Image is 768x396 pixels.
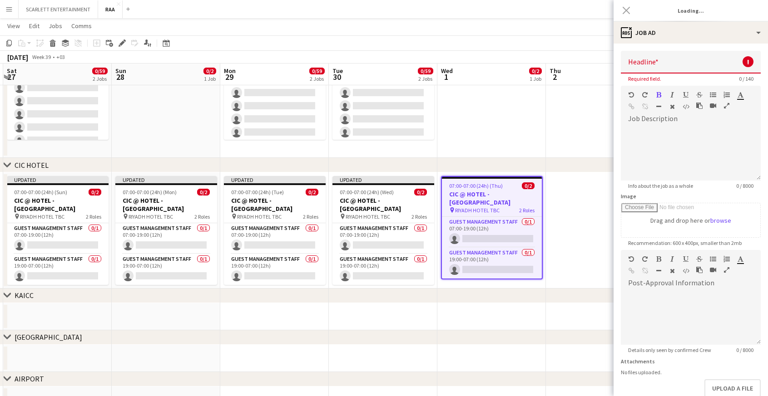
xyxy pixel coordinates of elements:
[732,75,761,82] span: 0 / 140
[115,196,217,213] h3: CIC @ HOTEL - [GEOGRAPHIC_DATA]
[696,91,703,98] button: Strikethrough
[114,72,126,82] span: 28
[115,254,217,285] app-card-role: Guest Management Staff0/119:00-07:00 (12h)
[7,67,17,75] span: Sat
[68,20,95,32] a: Comms
[696,102,703,109] button: Paste as plain text
[223,72,236,82] span: 29
[723,255,730,263] button: Ordered List
[418,68,433,74] span: 0/59
[203,68,216,74] span: 0/2
[49,22,62,30] span: Jobs
[224,176,326,285] app-job-card: Updated07:00-07:00 (24h) (Tue)0/2CIC @ HOTEL - [GEOGRAPHIC_DATA] RIYADH HOTEL TBC2 RolesGuest Man...
[628,91,634,98] button: Undo
[655,91,662,98] button: Bold
[332,196,434,213] h3: CIC @ HOTEL - [GEOGRAPHIC_DATA]
[669,103,675,110] button: Clear Formatting
[303,213,318,220] span: 2 Roles
[30,54,53,60] span: Week 39
[92,68,108,74] span: 0/59
[455,207,500,214] span: RIYADH HOTEL TBC
[71,22,92,30] span: Comms
[197,189,210,196] span: 0/2
[20,213,64,220] span: RIYADH HOTEL TBC
[15,374,44,383] div: AIRPORT
[723,102,730,109] button: Fullscreen
[231,189,284,196] span: 07:00-07:00 (24h) (Tue)
[115,67,126,75] span: Sun
[723,91,730,98] button: Ordered List
[15,161,49,170] div: CIC HOTEL
[655,267,662,274] button: Horizontal Line
[7,22,20,30] span: View
[621,240,749,246] span: Recommendation: 600 x 400px, smaller than 2mb
[332,176,434,183] div: Updated
[642,255,648,263] button: Redo
[669,267,675,274] button: Clear Formatting
[332,67,343,75] span: Tue
[441,67,453,75] span: Wed
[522,182,535,189] span: 0/2
[628,255,634,263] button: Undo
[655,255,662,263] button: Bold
[15,332,82,342] div: [GEOGRAPHIC_DATA]
[621,182,700,189] span: Info about the job as a whole
[7,176,109,285] app-job-card: Updated07:00-07:00 (24h) (Sun)0/2CIC @ HOTEL - [GEOGRAPHIC_DATA] RIYADH HOTEL TBC2 RolesGuest Man...
[7,196,109,213] h3: CIC @ HOTEL - [GEOGRAPHIC_DATA]
[642,91,648,98] button: Redo
[530,75,541,82] div: 1 Job
[655,103,662,110] button: Horizontal Line
[4,20,24,32] a: View
[411,213,427,220] span: 2 Roles
[529,68,542,74] span: 0/2
[669,91,675,98] button: Italic
[89,189,101,196] span: 0/2
[683,91,689,98] button: Underline
[440,72,453,82] span: 1
[696,266,703,274] button: Paste as plain text
[710,91,716,98] button: Unordered List
[14,189,67,196] span: 07:00-07:00 (24h) (Sun)
[7,176,109,183] div: Updated
[123,189,177,196] span: 07:00-07:00 (24h) (Mon)
[550,67,561,75] span: Thu
[93,75,107,82] div: 2 Jobs
[442,248,542,279] app-card-role: Guest Management Staff0/119:00-07:00 (12h)
[621,75,669,82] span: Required field.
[414,189,427,196] span: 0/2
[683,103,689,110] button: HTML Code
[710,255,716,263] button: Unordered List
[5,72,17,82] span: 27
[729,347,761,353] span: 0 / 8000
[331,72,343,82] span: 30
[237,213,282,220] span: RIYADH HOTEL TBC
[418,75,433,82] div: 2 Jobs
[442,190,542,206] h3: CIC @ HOTEL - [GEOGRAPHIC_DATA]
[45,20,66,32] a: Jobs
[683,267,689,274] button: HTML Code
[115,176,217,183] div: Updated
[224,67,236,75] span: Mon
[548,72,561,82] span: 2
[332,223,434,254] app-card-role: Guest Management Staff0/107:00-19:00 (12h)
[614,22,768,44] div: Job Ad
[332,254,434,285] app-card-role: Guest Management Staff0/119:00-07:00 (12h)
[683,255,689,263] button: Underline
[224,196,326,213] h3: CIC @ HOTEL - [GEOGRAPHIC_DATA]
[224,223,326,254] app-card-role: Guest Management Staff0/107:00-19:00 (12h)
[115,223,217,254] app-card-role: Guest Management Staff0/107:00-19:00 (12h)
[56,54,65,60] div: +03
[519,207,535,214] span: 2 Roles
[309,68,325,74] span: 0/59
[19,0,98,18] button: SCARLETT ENTERTAINMENT
[710,266,716,274] button: Insert video
[115,176,217,285] app-job-card: Updated07:00-07:00 (24h) (Mon)0/2CIC @ HOTEL - [GEOGRAPHIC_DATA] RIYADH HOTEL TBC2 RolesGuest Man...
[332,176,434,285] div: Updated07:00-07:00 (24h) (Wed)0/2CIC @ HOTEL - [GEOGRAPHIC_DATA] RIYADH HOTEL TBC2 RolesGuest Man...
[306,189,318,196] span: 0/2
[7,223,109,254] app-card-role: Guest Management Staff0/107:00-19:00 (12h)
[86,213,101,220] span: 2 Roles
[729,182,761,189] span: 0 / 8000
